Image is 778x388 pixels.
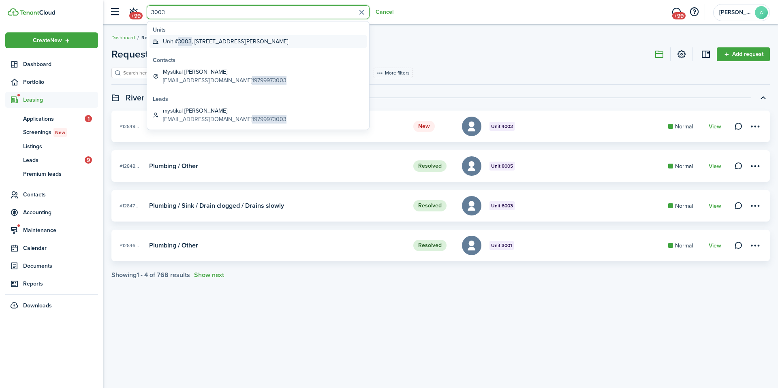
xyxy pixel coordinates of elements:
[55,129,65,136] span: New
[23,78,98,86] span: Portfolio
[153,56,367,64] global-search-list-title: Contacts
[163,107,286,115] global-search-item-title: mystikal [PERSON_NAME]
[111,47,154,62] span: Requests
[5,56,98,72] a: Dashboard
[5,32,98,48] button: Open menu
[120,242,139,249] span: #12846...
[23,244,98,252] span: Calendar
[669,2,684,23] a: Messaging
[23,262,98,270] span: Documents
[672,12,686,19] span: +99
[413,200,447,211] status: Resolved
[491,123,513,130] span: Unit 4003
[709,124,721,130] a: View
[126,2,141,23] a: Notifications
[709,243,721,249] a: View
[668,241,701,250] card-mark: Normal
[121,69,192,77] input: Search here...
[129,12,143,19] span: +99
[153,26,367,34] global-search-list-title: Units
[85,156,92,164] span: 9
[23,156,85,164] span: Leads
[150,104,367,126] a: mystikal [PERSON_NAME][EMAIL_ADDRESS][DOMAIN_NAME]19799973003
[709,163,721,170] a: View
[20,10,55,15] img: TenantCloud
[8,8,19,16] img: TenantCloud
[489,162,515,171] badge: Unit 8005
[111,34,135,41] a: Dashboard
[5,139,98,153] a: Listings
[668,122,701,131] card-mark: Normal
[111,111,770,279] maintenance-list-swimlane-item: Toggle accordion
[489,201,515,210] badge: Unit 6003
[491,242,512,249] span: Unit 3001
[111,47,166,62] button: Open menu
[687,5,701,19] button: Open resource center
[755,6,768,19] avatar-text: A
[147,5,370,19] input: Search for anything...
[491,162,513,170] span: Unit 8005
[23,96,98,104] span: Leasing
[23,226,98,235] span: Maintenance
[163,68,286,76] global-search-item-title: Mystikal [PERSON_NAME]
[252,76,286,85] span: 19799973003
[5,276,98,292] a: Reports
[137,270,169,279] pagination-page-total: 1 - 4 of 768
[5,126,98,139] a: ScreeningsNew
[120,162,139,170] span: #12848...
[153,95,367,103] global-search-list-title: Leads
[252,115,286,124] span: 19799973003
[23,301,52,310] span: Downloads
[668,202,701,210] card-mark: Normal
[120,202,138,209] span: #12847...
[141,34,162,41] span: Requests
[489,241,514,250] badge: Unit 3001
[149,242,198,249] card-title: Plumbing / Other
[85,115,92,122] span: 1
[120,123,139,130] span: #12849...
[489,122,515,131] badge: Unit 4003
[111,47,166,62] button: Requests
[23,128,98,137] span: Screenings
[709,203,721,209] a: View
[756,91,770,104] button: Toggle accordion
[413,240,447,251] status: Resolved
[23,142,98,151] span: Listings
[413,121,435,132] status: New
[150,66,367,87] a: Mystikal [PERSON_NAME][EMAIL_ADDRESS][DOMAIN_NAME]19799973003
[178,37,192,46] span: 3003
[5,153,98,167] a: Leads9
[194,271,224,279] button: Show next
[23,60,98,68] span: Dashboard
[23,279,98,288] span: Reports
[107,4,122,20] button: Open sidebar
[491,202,513,209] span: Unit 6003
[149,162,198,170] card-title: Plumbing / Other
[717,47,770,61] a: Add request
[126,92,209,104] swimlane-title: River Bend Apartments
[33,38,62,43] span: Create New
[719,10,752,15] span: Angelica
[23,208,98,217] span: Accounting
[668,162,701,171] card-mark: Normal
[163,76,286,85] global-search-item-description: [EMAIL_ADDRESS][DOMAIN_NAME]
[376,9,393,15] button: Cancel
[374,68,413,78] button: More filters
[149,202,284,209] card-title: Plumbing / Sink / Drain clogged / Drains slowly
[163,115,286,124] global-search-item-description: [EMAIL_ADDRESS][DOMAIN_NAME]
[413,160,447,172] status: Resolved
[111,271,190,279] div: Showing results
[5,167,98,181] a: Premium leads
[150,35,367,48] a: Unit #3003, [STREET_ADDRESS][PERSON_NAME]
[23,190,98,199] span: Contacts
[355,6,368,19] button: Clear search
[23,115,85,123] span: Applications
[163,37,288,46] global-search-item-title: Unit # , [STREET_ADDRESS][PERSON_NAME]
[23,170,98,178] span: Premium leads
[5,112,98,126] a: Applications1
